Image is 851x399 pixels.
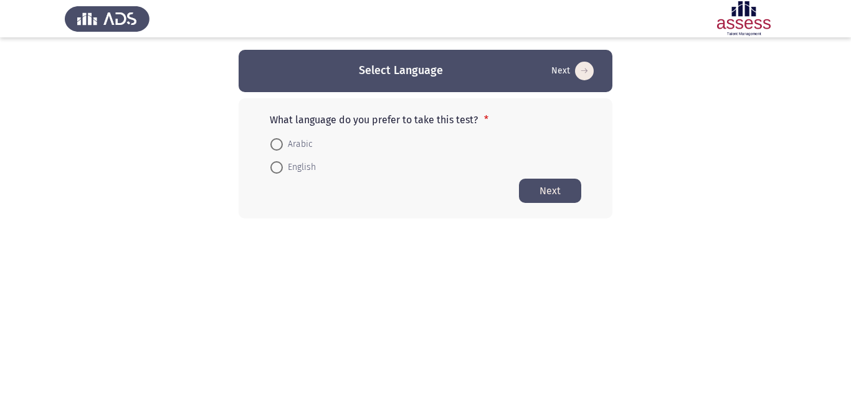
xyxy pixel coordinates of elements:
img: Assessment logo of Potentiality Assessment [701,1,786,36]
button: Start assessment [519,179,581,203]
p: What language do you prefer to take this test? [270,114,581,126]
h3: Select Language [359,63,443,78]
img: Assess Talent Management logo [65,1,150,36]
span: English [283,160,316,175]
button: Start assessment [548,61,597,81]
span: Arabic [283,137,313,152]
